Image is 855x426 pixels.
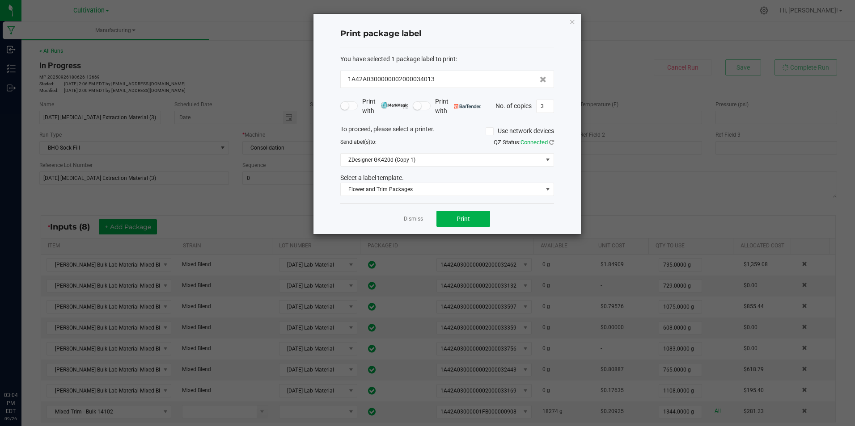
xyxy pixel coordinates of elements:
[340,55,456,63] span: You have selected 1 package label to print
[26,353,37,364] iframe: Resource center unread badge
[454,104,481,109] img: bartender.png
[486,126,554,136] label: Use network devices
[404,215,423,223] a: Dismiss
[521,139,548,146] span: Connected
[341,183,542,196] span: Flower and Trim Packages
[435,97,481,116] span: Print with
[334,173,561,183] div: Select a label template.
[494,139,554,146] span: QZ Status:
[381,102,408,109] img: mark_magic_cybra.png
[340,139,377,145] span: Send to:
[352,139,370,145] span: label(s)
[436,211,490,227] button: Print
[362,97,408,116] span: Print with
[340,28,554,40] h4: Print package label
[495,102,532,109] span: No. of copies
[9,355,36,381] iframe: Resource center
[348,75,435,84] span: 1A42A0300000002000034013
[340,54,554,64] div: :
[457,215,470,222] span: Print
[341,154,542,166] span: ZDesigner GK420d (Copy 1)
[334,125,561,138] div: To proceed, please select a printer.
